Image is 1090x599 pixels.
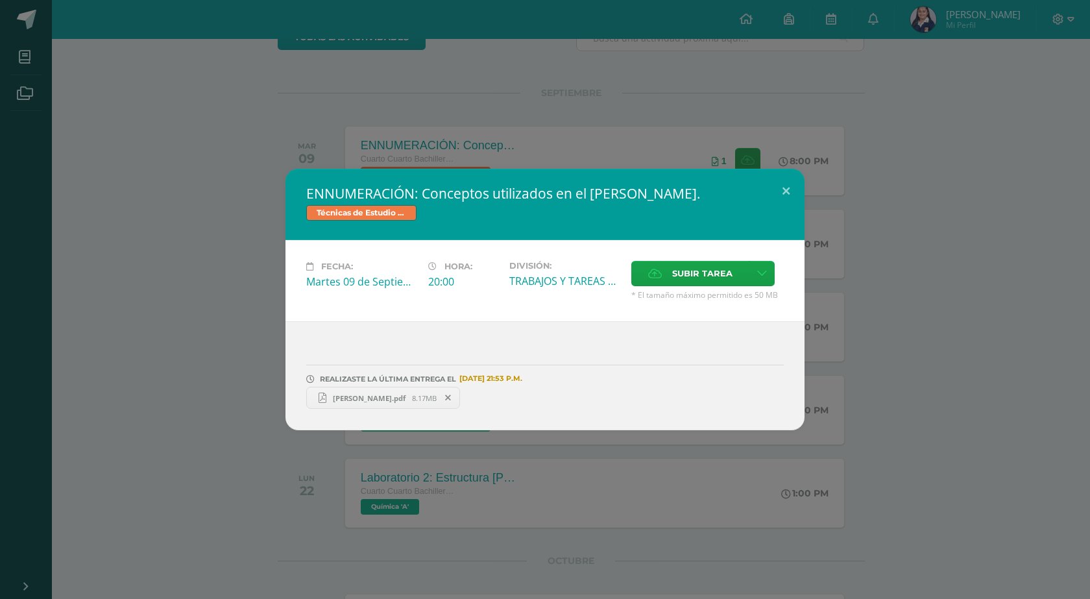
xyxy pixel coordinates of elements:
[631,289,784,300] span: * El tamaño máximo permitido es 50 MB
[509,274,621,288] div: TRABAJOS Y TAREAS EN CASA
[306,184,784,202] h2: ENNUMERACIÓN: Conceptos utilizados en el [PERSON_NAME].
[428,275,499,289] div: 20:00
[768,169,805,213] button: Close (Esc)
[509,261,621,271] label: División:
[306,275,418,289] div: Martes 09 de Septiembre
[321,262,353,271] span: Fecha:
[326,393,412,403] span: [PERSON_NAME].pdf
[444,262,472,271] span: Hora:
[306,205,417,221] span: Técnicas de Estudio e investigación
[306,387,460,409] a: [PERSON_NAME].pdf 8.17MB
[672,262,733,286] span: Subir tarea
[456,378,522,379] span: [DATE] 21:53 P.M.
[437,391,459,405] span: Remover entrega
[320,374,456,384] span: REALIZASTE LA ÚLTIMA ENTREGA EL
[412,393,437,403] span: 8.17MB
